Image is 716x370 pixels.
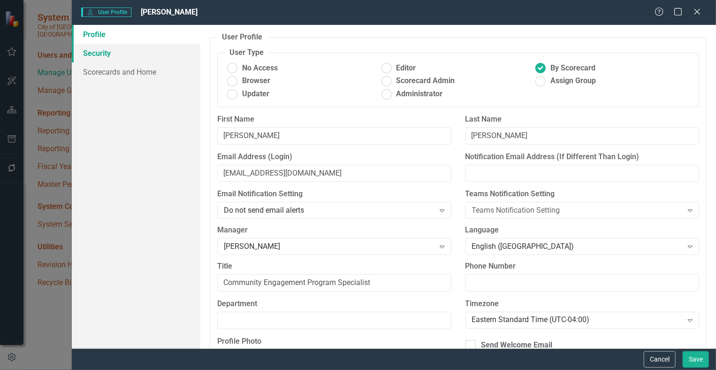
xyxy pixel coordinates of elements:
label: Profile Photo [217,336,451,347]
span: Scorecard Admin [396,76,455,86]
label: Notification Email Address (If Different Than Login) [465,152,699,162]
div: Send Welcome Email [481,340,553,351]
label: Last Name [465,114,699,125]
span: [PERSON_NAME] [141,8,198,16]
div: English ([GEOGRAPHIC_DATA]) [472,241,683,252]
label: Teams Notification Setting [465,189,699,200]
div: Eastern Standard Time (UTC-04:00) [472,315,683,325]
div: [PERSON_NAME] [224,241,434,252]
button: Cancel [644,351,676,368]
label: Language [465,225,699,236]
label: Department [217,299,451,309]
span: Browser [242,76,270,86]
a: Profile [72,25,201,44]
span: Assign Group [550,76,596,86]
label: Manager [217,225,451,236]
legend: User Type [225,47,268,58]
span: By Scorecard [550,63,595,74]
legend: User Profile [217,32,267,43]
label: Title [217,261,451,272]
span: Updater [242,89,269,100]
label: Phone Number [465,261,699,272]
button: Save [683,351,709,368]
a: Scorecards and Home [72,62,201,81]
span: Administrator [396,89,443,100]
span: User Profile [81,8,131,17]
span: Editor [396,63,416,74]
div: Teams Notification Setting [472,205,683,216]
label: Timezone [465,299,699,309]
div: Do not send email alerts [224,205,434,216]
label: Email Address (Login) [217,152,451,162]
label: Email Notification Setting [217,189,451,200]
a: Security [72,44,201,62]
label: First Name [217,114,451,125]
span: No Access [242,63,278,74]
